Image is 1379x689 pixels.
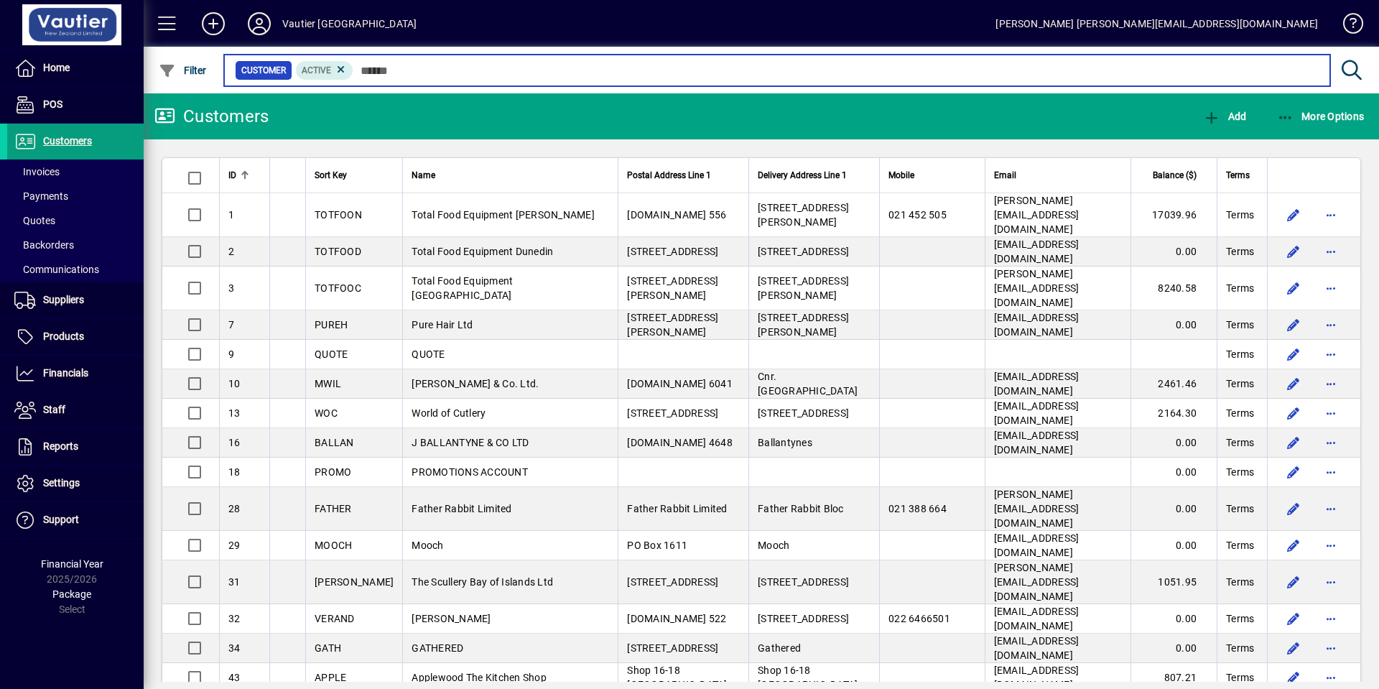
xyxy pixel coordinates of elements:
td: 0.00 [1130,604,1217,634]
span: Terms [1226,376,1254,391]
span: [EMAIL_ADDRESS][DOMAIN_NAME] [994,400,1079,426]
span: More Options [1277,111,1365,122]
span: J BALLANTYNE & CO LTD [412,437,529,448]
a: Support [7,502,144,538]
span: Terms [1226,435,1254,450]
span: FATHER [315,503,352,514]
button: More options [1319,402,1342,425]
span: 43 [228,672,241,683]
span: [STREET_ADDRESS][PERSON_NAME] [627,312,718,338]
span: Father Rabbit Bloc [758,503,844,514]
span: Staff [43,404,65,415]
span: Terms [1226,641,1254,655]
a: POS [7,87,144,123]
span: Payments [14,190,68,202]
span: Terms [1226,318,1254,332]
span: Financial Year [41,558,103,570]
td: 0.00 [1130,634,1217,663]
span: [STREET_ADDRESS][PERSON_NAME] [758,312,849,338]
button: Edit [1282,277,1305,300]
span: Products [43,330,84,342]
a: Reports [7,429,144,465]
a: Financials [7,356,144,392]
span: Gathered [758,642,801,654]
button: Edit [1282,431,1305,454]
span: [EMAIL_ADDRESS][DOMAIN_NAME] [994,606,1079,632]
a: Invoices [7,159,144,184]
span: Invoices [14,166,60,177]
span: [PERSON_NAME] [412,613,491,624]
span: 2 [228,246,234,257]
span: TOTFOOC [315,282,361,294]
span: PROMO [315,466,351,478]
span: Mooch [758,540,789,551]
button: Edit [1282,343,1305,366]
td: 0.00 [1130,458,1217,487]
span: Terms [1226,611,1254,626]
a: Staff [7,392,144,428]
button: More options [1319,203,1342,226]
span: 7 [228,319,234,330]
span: [STREET_ADDRESS] [627,407,718,419]
span: 3 [228,282,234,294]
span: Financials [43,367,88,379]
span: Terms [1226,281,1254,295]
span: 021 388 664 [888,503,947,514]
button: Profile [236,11,282,37]
button: Edit [1282,637,1305,660]
span: [EMAIL_ADDRESS][DOMAIN_NAME] [994,371,1079,397]
span: [STREET_ADDRESS][PERSON_NAME] [758,275,849,301]
button: More Options [1273,103,1368,129]
div: [PERSON_NAME] [PERSON_NAME][EMAIL_ADDRESS][DOMAIN_NAME] [995,12,1318,35]
a: Products [7,319,144,355]
span: 10 [228,378,241,389]
button: More options [1319,431,1342,454]
span: TOTFOOD [315,246,361,257]
span: [EMAIL_ADDRESS][DOMAIN_NAME] [994,430,1079,456]
span: Sort Key [315,167,347,183]
td: 17039.96 [1130,193,1217,237]
button: More options [1319,313,1342,336]
span: QUOTE [412,348,445,360]
span: Add [1203,111,1246,122]
span: [PERSON_NAME] [315,576,394,588]
span: Email [994,167,1016,183]
td: 0.00 [1130,310,1217,340]
span: [PERSON_NAME][EMAIL_ADDRESS][DOMAIN_NAME] [994,489,1079,529]
span: World of Cutlery [412,407,486,419]
span: 9 [228,348,234,360]
div: Vautier [GEOGRAPHIC_DATA] [282,12,417,35]
span: Ballantynes [758,437,812,448]
span: 022 6466501 [888,613,950,624]
button: Edit [1282,570,1305,593]
button: More options [1319,240,1342,263]
span: Father Rabbit Limited [627,503,727,514]
span: 16 [228,437,241,448]
span: Quotes [14,215,55,226]
button: More options [1319,666,1342,689]
span: Terms [1226,465,1254,479]
span: [STREET_ADDRESS] [758,576,849,588]
button: More options [1319,570,1342,593]
span: Suppliers [43,294,84,305]
button: Edit [1282,372,1305,395]
div: Email [994,167,1122,183]
span: 34 [228,642,241,654]
span: Communications [14,264,99,275]
span: ID [228,167,236,183]
span: Customers [43,135,92,147]
span: [PERSON_NAME] & Co. Ltd. [412,378,539,389]
span: [DOMAIN_NAME] 4648 [627,437,733,448]
span: Total Food Equipment [GEOGRAPHIC_DATA] [412,275,513,301]
span: Reports [43,440,78,452]
td: 2164.30 [1130,399,1217,428]
span: Cnr. [GEOGRAPHIC_DATA] [758,371,858,397]
a: Home [7,50,144,86]
span: Home [43,62,70,73]
span: Settings [43,477,80,489]
a: Quotes [7,208,144,233]
div: Balance ($) [1140,167,1209,183]
span: Pure Hair Ltd [412,319,473,330]
span: 18 [228,466,241,478]
span: 32 [228,613,241,624]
